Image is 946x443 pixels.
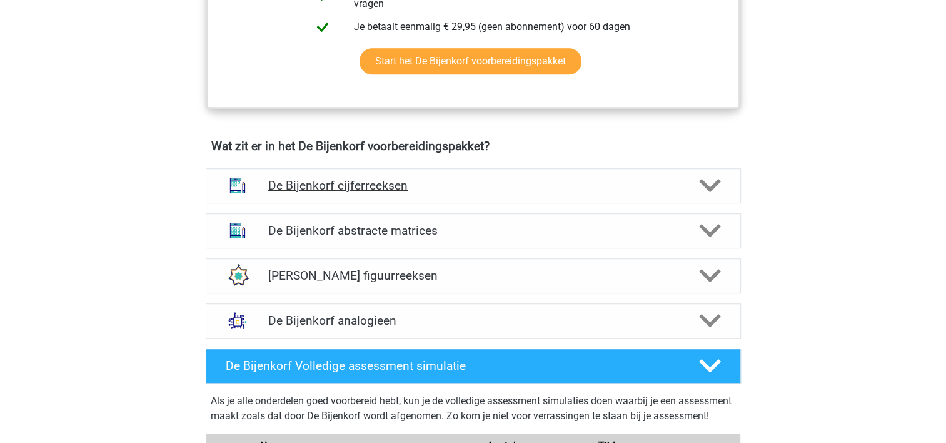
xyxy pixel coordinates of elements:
img: abstracte matrices [221,214,254,247]
h4: Wat zit er in het De Bijenkorf voorbereidingspakket? [211,139,735,153]
h4: De Bijenkorf Volledige assessment simulatie [226,359,678,373]
img: cijferreeksen [221,169,254,201]
div: Als je alle onderdelen goed voorbereid hebt, kun je de volledige assessment simulaties doen waarb... [211,394,736,429]
h4: De Bijenkorf abstracte matrices [268,223,678,238]
a: Start het De Bijenkorf voorbereidingspakket [360,48,581,74]
h4: [PERSON_NAME] figuurreeksen [268,268,678,283]
a: abstracte matrices De Bijenkorf abstracte matrices [201,213,746,248]
a: cijferreeksen De Bijenkorf cijferreeksen [201,168,746,203]
img: analogieen [221,304,254,337]
a: De Bijenkorf Volledige assessment simulatie [201,349,746,384]
h4: De Bijenkorf cijferreeksen [268,178,678,193]
a: analogieen De Bijenkorf analogieen [201,303,746,339]
img: figuurreeksen [221,259,254,292]
a: figuurreeksen [PERSON_NAME] figuurreeksen [201,258,746,293]
h4: De Bijenkorf analogieen [268,313,678,328]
